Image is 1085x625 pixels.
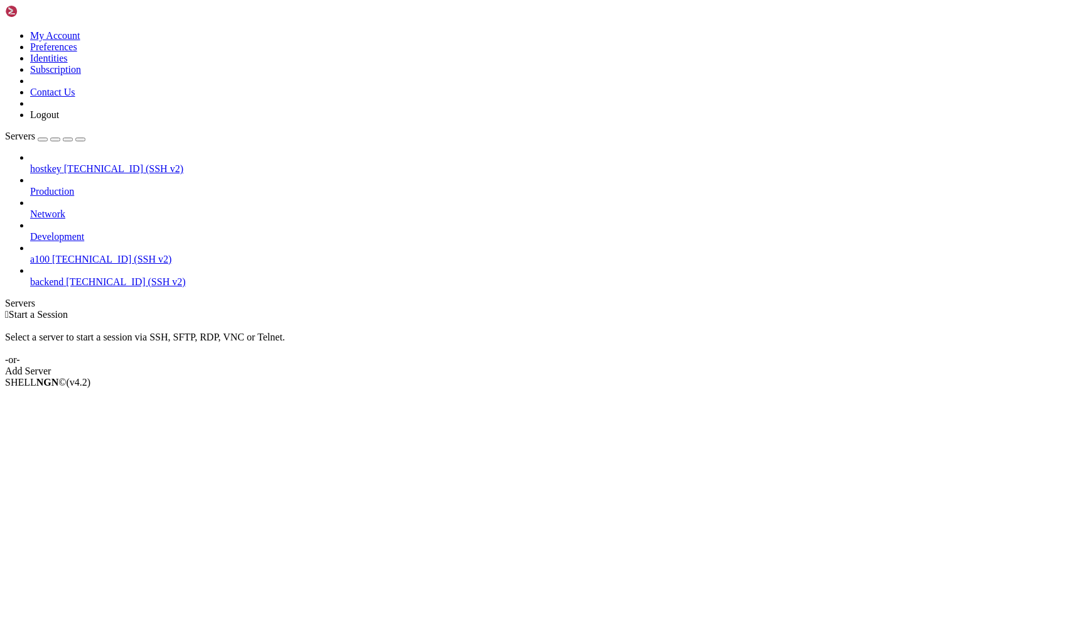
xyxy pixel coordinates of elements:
[30,276,63,287] span: backend
[30,242,1080,265] li: a100 [TECHNICAL_ID] (SSH v2)
[30,254,50,264] span: a100
[30,109,59,120] a: Logout
[30,30,80,41] a: My Account
[67,377,91,388] span: 4.2.0
[30,163,62,174] span: hostkey
[30,163,1080,175] a: hostkey [TECHNICAL_ID] (SSH v2)
[30,197,1080,220] li: Network
[30,209,65,219] span: Network
[5,366,1080,377] div: Add Server
[30,231,84,242] span: Development
[5,309,9,320] span: 
[52,254,171,264] span: [TECHNICAL_ID] (SSH v2)
[30,254,1080,265] a: a100 [TECHNICAL_ID] (SSH v2)
[5,320,1080,366] div: Select a server to start a session via SSH, SFTP, RDP, VNC or Telnet. -or-
[30,220,1080,242] li: Development
[30,231,1080,242] a: Development
[30,87,75,97] a: Contact Us
[30,64,81,75] a: Subscription
[30,265,1080,288] li: backend [TECHNICAL_ID] (SSH v2)
[5,377,90,388] span: SHELL ©
[66,276,185,287] span: [TECHNICAL_ID] (SSH v2)
[30,209,1080,220] a: Network
[36,377,59,388] b: NGN
[30,53,68,63] a: Identities
[9,309,68,320] span: Start a Session
[30,276,1080,288] a: backend [TECHNICAL_ID] (SSH v2)
[5,298,1080,309] div: Servers
[5,5,77,18] img: Shellngn
[5,131,35,141] span: Servers
[5,131,85,141] a: Servers
[30,152,1080,175] li: hostkey [TECHNICAL_ID] (SSH v2)
[30,175,1080,197] li: Production
[30,186,1080,197] a: Production
[30,41,77,52] a: Preferences
[64,163,183,174] span: [TECHNICAL_ID] (SSH v2)
[30,186,74,197] span: Production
